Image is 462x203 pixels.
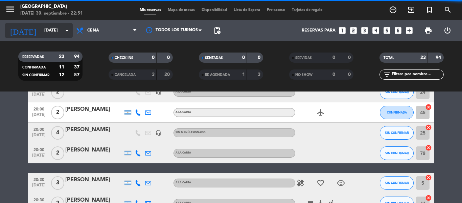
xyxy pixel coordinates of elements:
strong: 0 [242,55,245,60]
strong: 23 [420,55,426,60]
span: CANCELADA [115,73,136,77]
i: headset_mic [155,130,161,136]
strong: 0 [332,72,335,77]
button: SIN CONFIRMAR [380,176,414,190]
strong: 0 [167,55,171,60]
span: RESERVADAS [22,55,44,59]
span: Reservas para [302,28,336,33]
strong: 94 [436,55,442,60]
i: looks_4 [371,26,380,35]
span: 20:00 [30,125,47,133]
i: cancel [425,124,432,131]
span: 20:00 [30,145,47,153]
span: SIN CONFIRMAR [385,151,409,155]
strong: 37 [74,65,81,69]
i: cancel [425,174,432,181]
i: add_box [405,26,414,35]
strong: 0 [332,55,335,60]
strong: 57 [74,73,81,77]
span: Tarjetas de regalo [288,8,326,12]
div: [PERSON_NAME] [65,176,123,184]
span: pending_actions [213,26,221,35]
span: RE AGENDADA [205,73,230,77]
i: exit_to_app [407,6,415,14]
strong: 94 [74,54,81,59]
i: arrow_drop_down [63,26,71,35]
i: looks_6 [394,26,402,35]
span: 20:00 [30,105,47,113]
span: 2 [51,146,64,160]
span: 2 [51,106,64,119]
strong: 12 [59,73,64,77]
span: SIN CONFIRMAR [385,90,409,94]
i: looks_5 [383,26,391,35]
span: SIN CONFIRMAR [22,74,49,77]
span: A LA CARTA [176,111,191,114]
span: SIN CONFIRMAR [385,181,409,185]
i: power_settings_new [443,26,452,35]
span: 20:30 [30,175,47,183]
i: add_circle_outline [389,6,397,14]
i: cancel [425,195,432,201]
span: Mapa de mesas [164,8,198,12]
button: CONFIRMADA [380,106,414,119]
input: Filtrar por nombre... [391,71,443,78]
div: [DATE] 30. septiembre - 22:51 [20,10,83,17]
span: A LA CARTA [176,151,191,154]
span: SIN CONFIRMAR [385,131,409,135]
i: looks_3 [360,26,369,35]
span: Mis reservas [136,8,164,12]
strong: 11 [59,65,64,69]
span: 4 [51,126,64,140]
span: SENTADAS [205,56,223,60]
strong: 0 [152,55,155,60]
span: SERVIDAS [295,56,312,60]
button: SIN CONFIRMAR [380,146,414,160]
div: [PERSON_NAME] [65,125,123,134]
span: 2 [51,85,64,99]
span: [DATE] [30,113,47,120]
span: [DATE] [30,133,47,141]
span: A LA CARTA [176,181,191,184]
button: SIN CONFIRMAR [380,85,414,99]
strong: 0 [348,55,352,60]
i: [DATE] [5,23,41,38]
span: CHECK INS [115,56,133,60]
span: CONFIRMADA [22,66,46,69]
span: 3 [51,176,64,190]
span: Sin menú asignado [176,131,206,134]
span: TOTAL [384,56,394,60]
strong: 20 [164,72,171,77]
i: headset_mic [155,89,161,95]
span: Pre-acceso [263,8,288,12]
span: Cena [87,28,99,33]
i: airplanemode_active [317,108,325,117]
i: turned_in_not [425,6,434,14]
span: Lista de Espera [230,8,263,12]
strong: 0 [258,55,262,60]
strong: 3 [258,72,262,77]
span: [DATE] [30,183,47,191]
i: looks_two [349,26,358,35]
i: cancel [425,104,432,110]
strong: 23 [59,54,64,59]
div: [PERSON_NAME] [65,146,123,155]
strong: 0 [348,72,352,77]
span: Disponibilidad [198,8,230,12]
span: CONFIRMADA [387,110,407,114]
i: favorite_border [317,179,325,187]
i: looks_one [338,26,347,35]
i: filter_list [383,70,391,79]
span: A LA CARTA [176,90,191,93]
button: menu [5,4,15,17]
i: child_care [337,179,345,187]
span: [DATE] [30,153,47,161]
button: SIN CONFIRMAR [380,126,414,140]
i: healing [296,179,304,187]
span: [DATE] [30,92,47,100]
span: NO SHOW [295,73,313,77]
i: menu [5,4,15,14]
div: [PERSON_NAME] [65,105,123,114]
i: search [444,6,452,14]
div: LOG OUT [438,20,457,41]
